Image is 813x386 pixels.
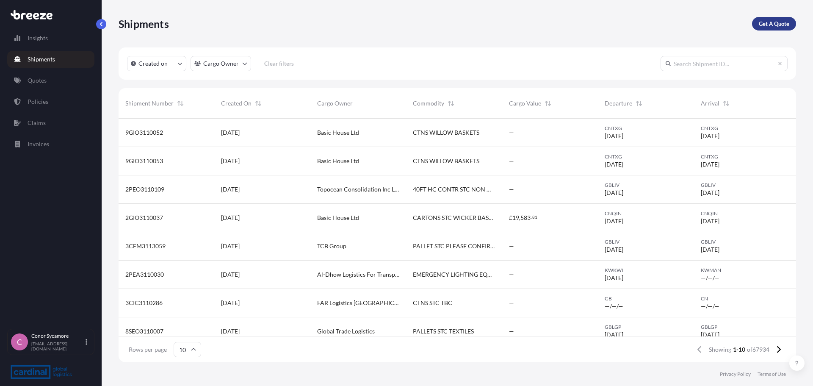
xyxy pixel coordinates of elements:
span: [DATE] [605,132,623,140]
p: Claims [28,119,46,127]
span: [DATE] [221,214,240,222]
span: [DATE] [605,245,623,254]
span: [DATE] [221,128,240,137]
span: C [17,338,22,346]
span: CTNS WILLOW BASKETS [413,157,479,165]
span: CARTONS STC WICKER BASKETS [413,214,495,222]
p: Shipments [28,55,55,64]
span: , [519,215,520,221]
span: —/—/— [701,302,719,311]
a: Insights [7,30,94,47]
p: Policies [28,97,48,106]
span: GBLIV [605,182,687,189]
span: CTNS STC TBC [413,299,452,307]
p: Clear filters [264,59,294,68]
button: cargoOwner Filter options [191,56,251,71]
button: Sort [634,98,644,108]
button: Clear filters [255,57,303,70]
span: — [509,185,514,194]
span: GBLGP [701,324,783,330]
img: organization-logo [11,365,72,379]
span: TCB Group [317,242,346,250]
span: 1-10 [733,345,745,354]
span: Departure [605,99,632,108]
span: [DATE] [605,274,623,282]
span: Arrival [701,99,719,108]
span: 19 [512,215,519,221]
span: 40FT HC CONTR STC NON HAZ [413,185,495,194]
span: 3CEM3113059 [125,242,166,250]
span: Shipment Number [125,99,174,108]
span: Al-Dhow Logistics For Transport [317,270,399,279]
span: 2GIO3110037 [125,214,163,222]
span: [DATE] [701,160,719,169]
span: [DATE] [701,245,719,254]
p: Cargo Owner [203,59,239,68]
span: GBLIV [701,239,783,245]
span: — [509,128,514,137]
p: Shipments [119,17,169,31]
span: [DATE] [605,189,623,197]
a: Shipments [7,51,94,68]
span: KWMAN [701,267,783,274]
span: Cargo Value [509,99,541,108]
span: GBLIV [701,182,783,189]
span: [DATE] [701,132,719,140]
span: GBLGP [605,324,687,330]
span: KWKWI [605,267,687,274]
a: Quotes [7,72,94,89]
p: Conor Sycamore [31,333,84,339]
span: 3CIC3110286 [125,299,163,307]
span: 9GIO3110052 [125,128,163,137]
span: Global Trade Logistics [317,327,375,336]
span: [DATE] [701,330,719,339]
button: createdOn Filter options [127,56,186,71]
span: CTNS WILLOW BASKETS [413,128,479,137]
span: [DATE] [701,217,719,225]
span: [DATE] [605,160,623,169]
a: Privacy Policy [720,371,751,378]
button: Sort [175,98,185,108]
span: Basic House Ltd [317,214,359,222]
span: — [509,157,514,165]
span: 2PEO3110109 [125,185,164,194]
span: Basic House Ltd [317,157,359,165]
span: — [509,299,514,307]
a: Terms of Use [758,371,786,378]
span: [DATE] [221,327,240,336]
a: Invoices [7,136,94,153]
span: CN [701,295,783,302]
span: CNQIN [605,210,687,217]
span: CNTXG [701,153,783,160]
span: Showing [709,345,731,354]
p: Insights [28,34,48,42]
span: [DATE] [701,189,719,197]
a: Claims [7,114,94,131]
a: Policies [7,93,94,110]
span: PALLETS STC TEXTILES [413,327,474,336]
span: Cargo Owner [317,99,353,108]
span: CNQIN [701,210,783,217]
span: — [509,327,514,336]
span: 8SEO3110007 [125,327,163,336]
span: —/—/— [605,302,623,311]
span: CNTXG [605,125,687,132]
p: Created on [138,59,168,68]
p: [EMAIL_ADDRESS][DOMAIN_NAME] [31,341,84,351]
span: [DATE] [221,299,240,307]
span: Basic House Ltd [317,128,359,137]
span: CNTXG [701,125,783,132]
span: [DATE] [605,217,623,225]
p: Quotes [28,76,47,85]
span: of 67934 [747,345,769,354]
span: — [509,270,514,279]
span: [DATE] [221,242,240,250]
span: GB [605,295,687,302]
span: [DATE] [221,270,240,279]
input: Search Shipment ID... [661,56,788,71]
a: Get A Quote [752,17,796,31]
span: . [531,216,532,219]
span: 2PEA3110030 [125,270,164,279]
